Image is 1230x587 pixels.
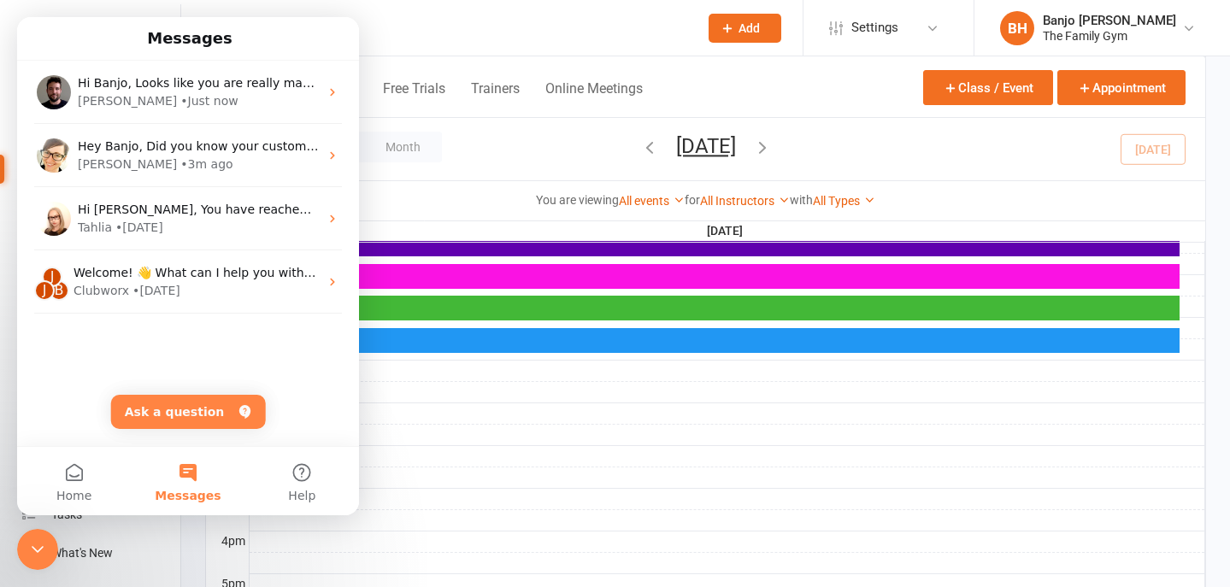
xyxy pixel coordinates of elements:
div: Tahlia [61,202,95,220]
th: [DATE] [249,220,1205,242]
button: Month [364,132,442,162]
span: Settings [851,9,898,47]
div: • [DATE] [115,265,163,283]
iframe: Intercom live chat [17,529,58,570]
div: 2 Years [263,301,1176,313]
div: 4 Years [263,237,1176,249]
button: Messages [114,430,227,498]
a: All Types [813,194,875,208]
div: J [25,249,45,270]
div: • Just now [163,75,221,93]
span: Home [39,473,74,484]
div: The Family Gym [1043,28,1176,44]
th: 4pm [206,531,249,552]
div: [PERSON_NAME] [61,75,160,93]
strong: for [685,193,700,207]
strong: You are viewing [536,193,619,207]
span: Add [739,21,760,35]
div: 6 Months - 1 Year [263,269,1176,281]
button: Online Meetings [545,80,643,117]
div: B [32,263,52,284]
span: Welcome! 👋 What can I help you with [DATE]? [56,249,338,262]
button: [DATE] [676,134,736,158]
button: Appointment [1057,70,1186,105]
span: Help [271,473,298,484]
iframe: Intercom live chat [17,17,359,515]
button: Free Trials [383,80,445,117]
div: J [17,263,38,284]
img: Profile image for Tahlia [20,185,54,219]
div: 3 Years [263,333,1176,345]
a: All events [619,194,685,208]
div: Clubworx [56,265,112,283]
button: Class / Event [923,70,1053,105]
div: • 3m ago [163,138,215,156]
button: Help [228,430,342,498]
div: [PERSON_NAME] [61,138,160,156]
img: Profile image for Emily [20,121,54,156]
div: What's New [51,546,113,560]
div: BH [1000,11,1034,45]
img: Profile image for David [20,58,54,92]
button: Trainers [471,80,520,117]
button: Ask a question [94,378,249,412]
strong: with [790,193,813,207]
input: Search... [225,16,686,40]
span: Messages [138,473,203,484]
button: Add [709,14,781,43]
div: Banjo [PERSON_NAME] [1043,13,1176,28]
a: All Instructors [700,194,790,208]
a: What's New [22,534,180,572]
div: • [DATE] [98,202,146,220]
